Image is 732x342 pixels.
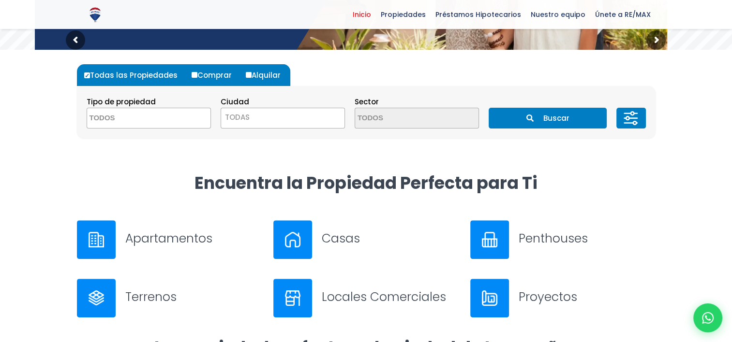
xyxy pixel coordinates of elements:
[273,279,459,317] a: Locales Comerciales
[87,6,104,23] img: Logo de REMAX
[87,97,156,107] span: Tipo de propiedad
[77,279,262,317] a: Terrenos
[221,111,344,124] span: TODAS
[84,72,90,78] input: Todas las Propiedades
[225,112,250,122] span: TODAS
[273,220,459,259] a: Casas
[189,64,241,86] label: Comprar
[348,7,376,22] span: Inicio
[470,220,656,259] a: Penthouses
[489,108,607,128] button: Buscar
[221,97,249,107] span: Ciudad
[82,64,187,86] label: Todas las Propiedades
[243,64,290,86] label: Alquilar
[526,7,590,22] span: Nuestro equipo
[470,279,656,317] a: Proyectos
[246,72,252,78] input: Alquilar
[355,108,449,129] textarea: Search
[221,108,345,128] span: TODAS
[125,288,262,305] h3: Terrenos
[519,288,656,305] h3: Proyectos
[590,7,656,22] span: Únete a RE/MAX
[355,97,379,107] span: Sector
[125,230,262,247] h3: Apartamentos
[519,230,656,247] h3: Penthouses
[192,72,197,78] input: Comprar
[322,288,459,305] h3: Locales Comerciales
[77,220,262,259] a: Apartamentos
[322,230,459,247] h3: Casas
[431,7,526,22] span: Préstamos Hipotecarios
[87,108,181,129] textarea: Search
[376,7,431,22] span: Propiedades
[194,171,538,195] strong: Encuentra la Propiedad Perfecta para Ti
